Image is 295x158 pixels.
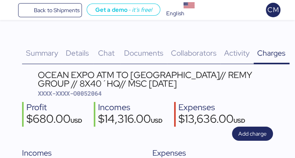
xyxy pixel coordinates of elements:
span: XXXX-XXXX-O0052064 [38,89,102,97]
span: USD [71,117,82,124]
span: Summary [26,48,58,58]
div: OCEAN EXPO ATM TO [GEOGRAPHIC_DATA]// REMY GROUP // 8X40´HQ// MSC [DATE] [38,71,273,88]
span: Collaborators [171,48,217,58]
span: USD [234,117,245,124]
span: Chat [98,48,115,58]
a: Back to Shipments [18,3,82,17]
span: USD [151,117,163,124]
span: Back to Shipments [34,5,79,15]
div: Profit [26,102,82,113]
span: Charges [257,48,286,58]
div: $13,636.00 [178,113,245,127]
div: English [166,9,184,18]
div: $680.00 [26,113,82,127]
button: Add charge [232,127,273,141]
div: $14,316.00 [98,113,163,127]
button: Menu [5,4,18,17]
span: Activity [224,48,250,58]
span: Add charge [238,129,267,138]
span: Details [66,48,89,58]
span: CM [267,5,278,15]
span: Documents [124,48,163,58]
div: Incomes [98,102,163,113]
div: Expenses [178,102,245,113]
